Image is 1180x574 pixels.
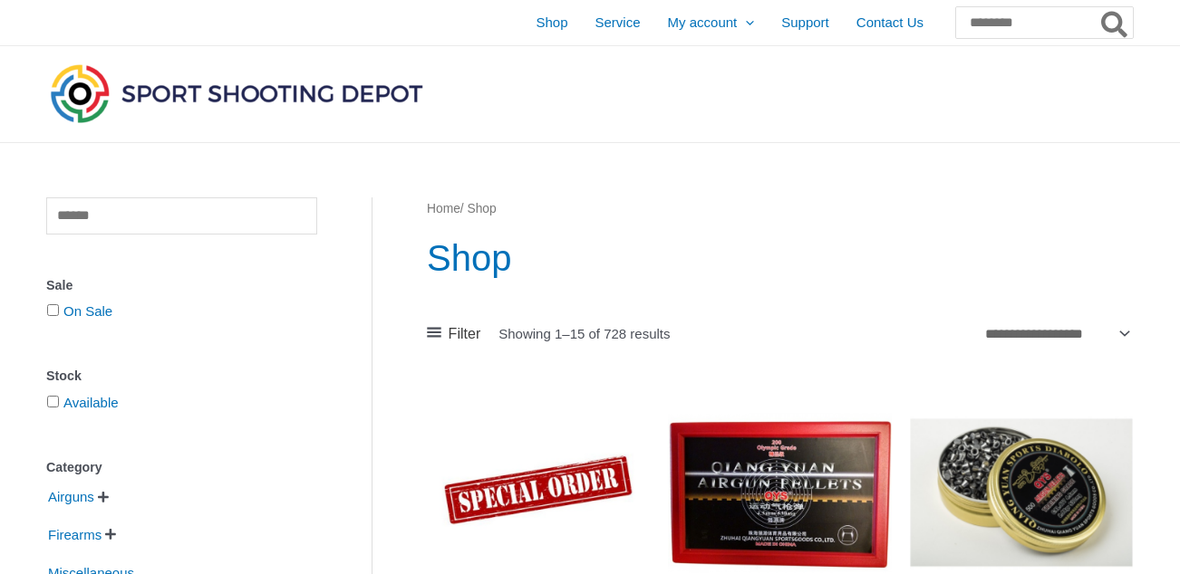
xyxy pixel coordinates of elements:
span: Airguns [46,482,96,512]
a: Available [63,395,119,410]
span: Filter [449,320,481,348]
a: Airguns [46,488,96,503]
a: On Sale [63,303,112,319]
nav: Breadcrumb [427,197,1133,221]
span:  [98,491,109,503]
span:  [105,528,116,541]
button: Search [1098,7,1133,38]
span: Firearms [46,520,103,550]
h1: Shop [427,233,1133,283]
input: On Sale [47,304,59,316]
div: Stock [46,363,317,389]
select: Shop order [978,320,1133,347]
img: Sport Shooting Depot [46,60,427,127]
div: Sale [46,273,317,299]
a: Filter [427,320,480,348]
a: Firearms [46,526,103,541]
input: Available [47,396,59,407]
a: Home [427,202,460,215]
div: Category [46,454,317,481]
p: Showing 1–15 of 728 results [498,327,670,340]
